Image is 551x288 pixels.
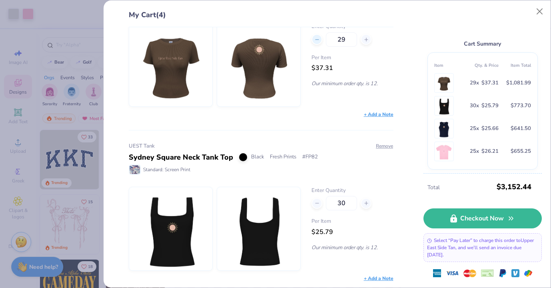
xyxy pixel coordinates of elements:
[302,153,318,161] span: # FP82
[511,101,531,110] span: $773.70
[433,269,441,277] img: express
[470,147,479,156] span: 25 x
[497,180,531,194] span: $3,152.44
[436,96,452,115] img: Fresh Prints FP82
[470,124,479,133] span: 25 x
[311,64,333,72] span: $37.31
[130,165,140,174] img: Standard: Screen Print
[270,153,296,161] span: Fresh Prints
[136,23,205,106] img: Fresh Prints FP28
[481,147,499,156] span: $26.21
[311,244,393,251] p: Our minimum order qty. is 12.
[481,78,499,88] span: $37.31
[481,269,494,277] img: cheque
[532,4,547,19] button: Close
[463,267,476,280] img: master-card
[436,119,452,138] img: Bella + Canvas 1019
[375,142,393,150] button: Remove
[311,218,393,226] span: Per Item
[511,124,531,133] span: $641.50
[136,187,205,270] img: Fresh Prints FP82
[506,78,531,88] span: $1,081.99
[311,187,393,195] label: Enter Quantity
[466,59,499,72] th: Qty. & Price
[423,208,542,228] a: Checkout Now
[481,124,499,133] span: $25.66
[311,80,393,87] p: Our minimum order qty. is 12.
[129,10,393,27] div: My Cart (4)
[470,78,479,88] span: 29 x
[224,23,293,106] img: Fresh Prints FP28
[434,59,467,72] th: Item
[436,74,452,92] img: Fresh Prints FP28
[511,269,519,277] img: Venmo
[311,54,393,62] span: Per Item
[436,142,452,161] img: Los Angeles Apparel 43005
[311,23,393,31] label: Enter Quantity
[499,59,531,72] th: Item Total
[511,147,531,156] span: $655.25
[499,269,507,277] img: Paypal
[129,142,393,150] div: UEST Tank
[364,111,393,118] div: + Add a Note
[427,183,494,192] span: Total
[311,228,333,236] span: $25.79
[326,32,357,47] input: – –
[224,187,293,270] img: Fresh Prints FP82
[326,196,357,210] input: – –
[364,275,393,282] div: + Add a Note
[481,101,499,110] span: $25.79
[423,233,542,262] div: Select “Pay Later” to charge this order to Upper East Side Tan , and we’ll send an invoice due [D...
[143,166,190,173] span: Standard: Screen Print
[524,269,532,277] img: GPay
[427,39,538,48] div: Cart Summary
[446,267,459,280] img: visa
[251,153,264,161] span: Black
[470,101,479,110] span: 30 x
[129,152,233,163] div: Sydney Square Neck Tank Top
